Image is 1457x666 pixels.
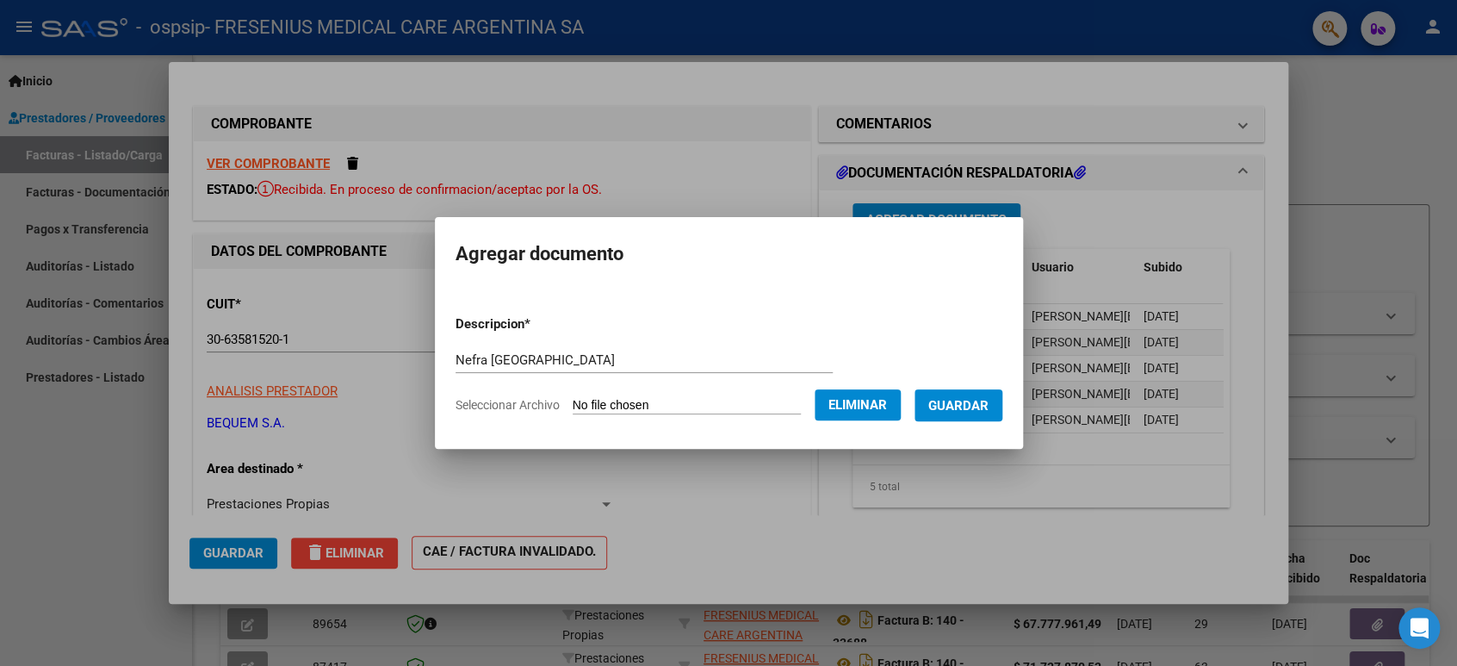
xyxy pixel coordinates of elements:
p: Descripcion [456,314,620,334]
span: Seleccionar Archivo [456,398,560,412]
span: Guardar [928,398,989,414]
button: Eliminar [815,389,901,420]
div: Open Intercom Messenger [1398,607,1440,649]
h2: Agregar documento [456,238,1002,271]
span: Eliminar [828,397,887,413]
button: Guardar [914,389,1002,421]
